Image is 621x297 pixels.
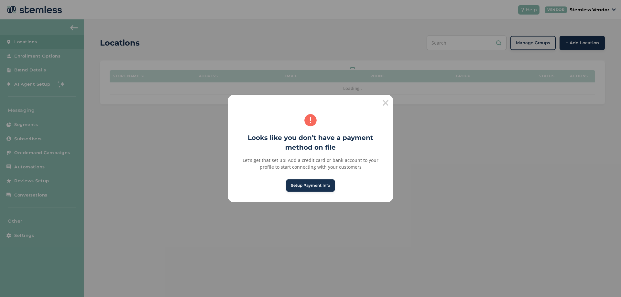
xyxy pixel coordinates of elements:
h2: Looks like you don’t have a payment method on file [228,133,393,152]
button: Close this dialog [378,95,393,110]
button: Setup Payment Info [286,179,335,192]
div: Let’s get that set up! Add a credit card or bank account to your profile to start connecting with... [235,157,386,170]
iframe: Chat Widget [589,266,621,297]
